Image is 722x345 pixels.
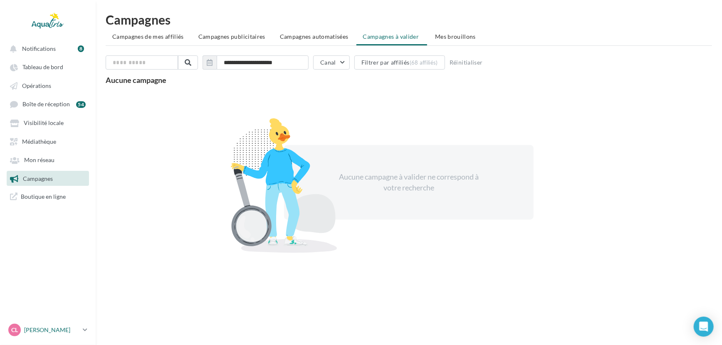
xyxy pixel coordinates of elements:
[694,317,714,337] div: Open Intercom Messenger
[198,33,265,40] span: Campagnes publicitaires
[280,33,349,40] span: Campagnes automatisées
[5,189,91,204] a: Boutique en ligne
[23,175,53,182] span: Campagnes
[435,33,476,40] span: Mes brouillons
[24,157,54,164] span: Mon réseau
[5,115,91,130] a: Visibilité locale
[354,55,445,70] button: Filtrer par affiliés(68 affiliés)
[5,134,91,149] a: Médiathèque
[5,152,91,167] a: Mon réseau
[5,171,91,186] a: Campagnes
[22,45,56,52] span: Notifications
[78,45,84,52] div: 8
[22,82,51,89] span: Opérations
[5,41,87,56] button: Notifications 8
[5,59,91,74] a: Tableau de bord
[7,322,89,338] a: CL [PERSON_NAME]
[106,13,712,26] h1: Campagnes
[22,64,63,71] span: Tableau de bord
[24,326,79,334] p: [PERSON_NAME]
[5,96,91,112] a: Boîte de réception 54
[76,101,86,108] div: 54
[5,78,91,93] a: Opérations
[21,192,66,200] span: Boutique en ligne
[22,101,70,108] span: Boîte de réception
[313,55,350,70] button: Canal
[410,59,438,66] div: (68 affiliés)
[106,75,166,85] span: Aucune campagne
[24,120,64,127] span: Visibilité locale
[112,33,184,40] span: Campagnes de mes affiliés
[446,57,486,67] button: Réinitialiser
[22,138,56,145] span: Médiathèque
[11,326,18,334] span: CL
[337,172,480,193] div: Aucune campagne à valider ne correspond à votre recherche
